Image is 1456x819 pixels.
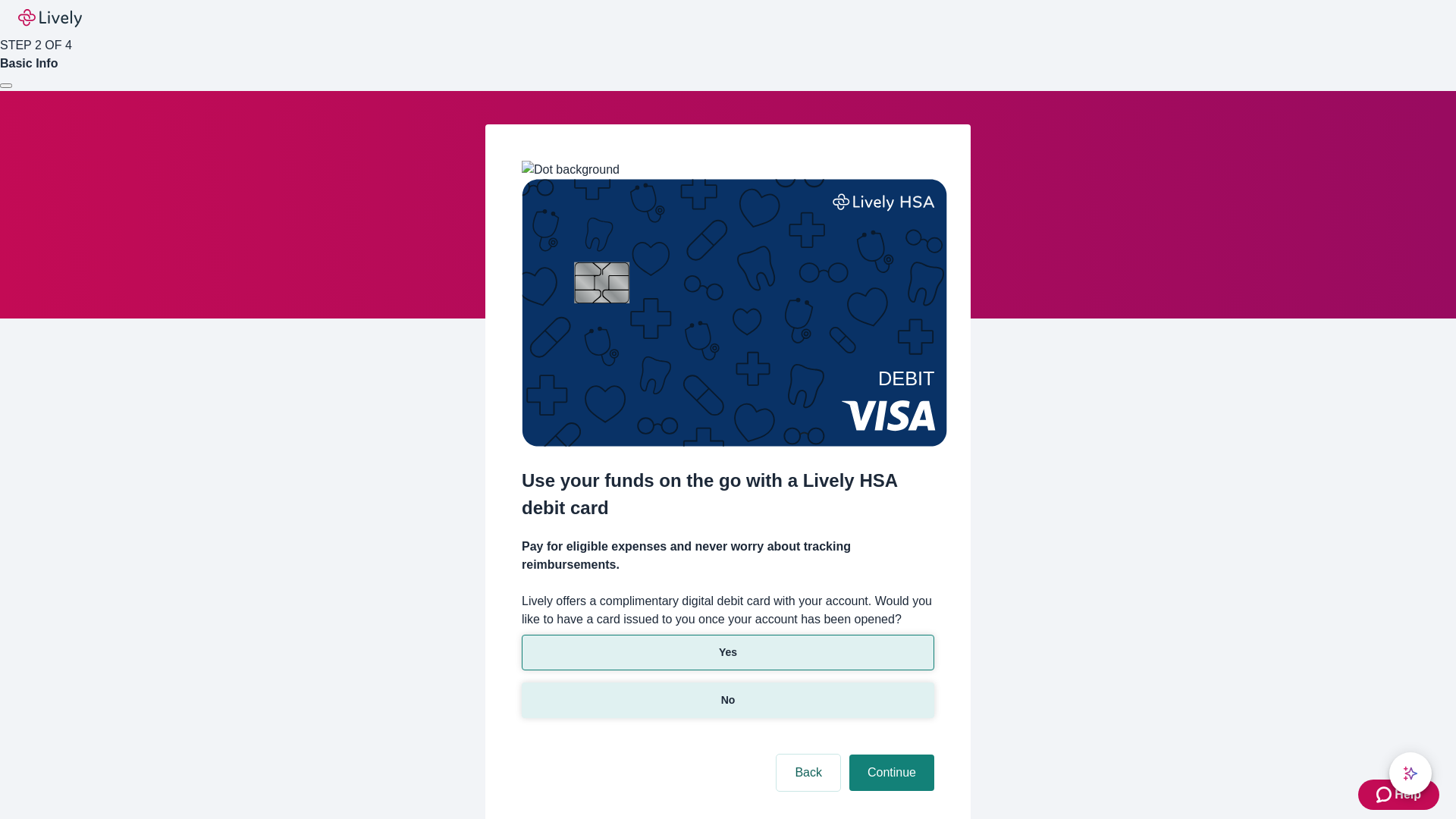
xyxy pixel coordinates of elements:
[777,755,840,791] button: Back
[721,692,736,708] p: No
[522,682,934,718] button: No
[522,538,934,574] h4: Pay for eligible expenses and never worry about tracking reimbursements.
[719,645,737,661] p: Yes
[522,467,934,522] h2: Use your funds on the go with a Lively HSA debit card
[522,635,934,670] button: Yes
[522,592,934,629] label: Lively offers a complimentary digital debit card with your account. Would you like to have a card...
[1389,752,1432,795] button: chat
[1358,780,1439,810] button: Zendesk support iconHelp
[522,161,620,179] img: Dot background
[1403,766,1418,781] svg: Lively AI Assistant
[849,755,934,791] button: Continue
[522,179,947,447] img: Debit card
[1376,786,1395,804] svg: Zendesk support icon
[18,9,82,27] img: Lively
[1395,786,1421,804] span: Help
